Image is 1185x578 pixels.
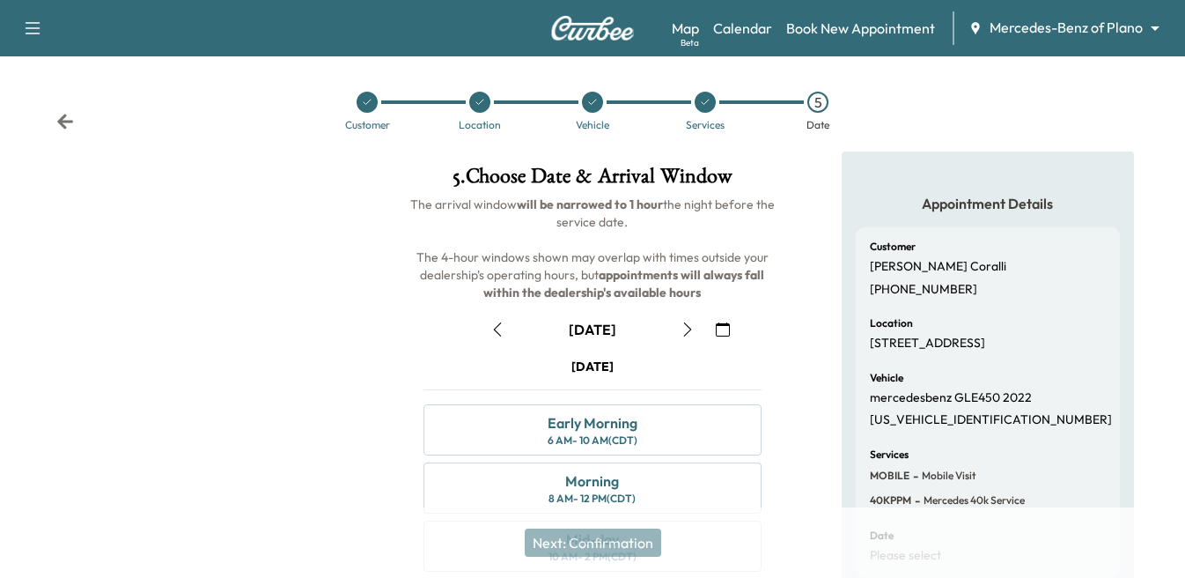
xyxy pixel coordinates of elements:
[870,412,1112,428] p: [US_VEHICLE_IDENTIFICATION_NUMBER]
[409,166,777,196] h1: 5 . Choose Date & Arrival Window
[918,469,976,483] span: Mobile Visit
[870,373,903,383] h6: Vehicle
[345,120,390,130] div: Customer
[576,120,609,130] div: Vehicle
[548,412,637,433] div: Early Morning
[807,92,828,113] div: 5
[686,120,725,130] div: Services
[672,18,699,39] a: MapBeta
[911,492,920,509] span: -
[870,449,909,460] h6: Services
[565,471,619,492] div: Morning
[870,241,916,252] h6: Customer
[870,259,1006,275] p: [PERSON_NAME] Coralli
[806,120,829,130] div: Date
[870,469,909,483] span: MOBILE
[713,18,772,39] a: Calendar
[870,336,985,352] p: [STREET_ADDRESS]
[410,196,777,300] span: The arrival window the night before the service date. The 4-hour windows shown may overlap with t...
[548,492,636,506] div: 8 AM - 12 PM (CDT)
[870,318,913,329] h6: Location
[681,36,699,49] div: Beta
[550,16,635,41] img: Curbee Logo
[870,390,1032,406] p: mercedesbenz GLE450 2022
[459,120,501,130] div: Location
[870,493,911,508] span: 40KPPM
[569,320,616,339] div: [DATE]
[571,358,614,375] div: [DATE]
[517,196,663,212] b: will be narrowed to 1 hour
[920,493,1025,508] span: Mercedes 40k Service
[870,282,977,298] p: [PHONE_NUMBER]
[548,433,637,448] div: 6 AM - 10 AM (CDT)
[483,267,767,300] b: appointments will always fall within the dealership's available hours
[990,18,1143,38] span: Mercedes-Benz of Plano
[909,467,918,485] span: -
[856,194,1120,213] h5: Appointment Details
[786,18,935,39] a: Book New Appointment
[56,113,74,130] div: Back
